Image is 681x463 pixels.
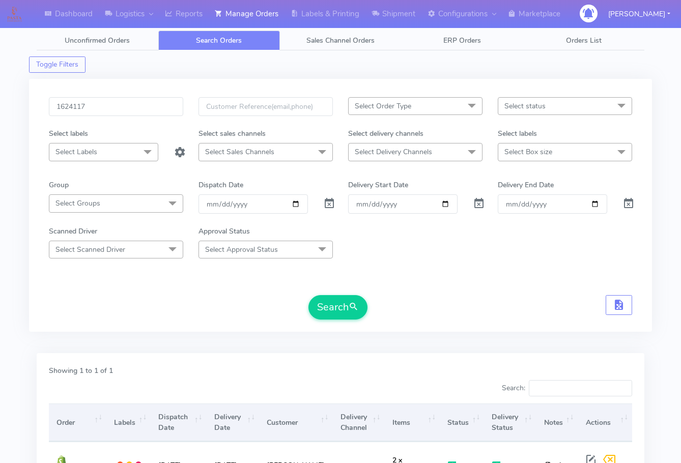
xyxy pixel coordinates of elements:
[440,403,484,442] th: Status: activate to sort column ascending
[498,128,537,139] label: Select labels
[578,403,632,442] th: Actions: activate to sort column ascending
[355,101,411,111] span: Select Order Type
[55,147,97,157] span: Select Labels
[601,4,678,24] button: [PERSON_NAME]
[151,403,206,442] th: Dispatch Date: activate to sort column ascending
[259,403,332,442] th: Customer: activate to sort column ascending
[498,180,554,190] label: Delivery End Date
[502,380,632,396] label: Search:
[55,245,125,254] span: Select Scanned Driver
[529,380,632,396] input: Search:
[49,226,97,237] label: Scanned Driver
[106,403,151,442] th: Labels: activate to sort column ascending
[49,180,69,190] label: Group
[49,128,88,139] label: Select labels
[65,36,130,45] span: Unconfirmed Orders
[348,180,408,190] label: Delivery Start Date
[55,198,100,208] span: Select Groups
[196,36,242,45] span: Search Orders
[504,147,552,157] span: Select Box size
[355,147,432,157] span: Select Delivery Channels
[198,180,243,190] label: Dispatch Date
[198,226,250,237] label: Approval Status
[332,403,384,442] th: Delivery Channel: activate to sort column ascending
[205,245,278,254] span: Select Approval Status
[205,147,274,157] span: Select Sales Channels
[49,365,113,376] label: Showing 1 to 1 of 1
[49,97,183,116] input: Order Id
[536,403,578,442] th: Notes: activate to sort column ascending
[348,128,423,139] label: Select delivery channels
[443,36,481,45] span: ERP Orders
[306,36,375,45] span: Sales Channel Orders
[504,101,546,111] span: Select status
[308,295,367,320] button: Search
[207,403,259,442] th: Delivery Date: activate to sort column ascending
[198,128,266,139] label: Select sales channels
[198,97,333,116] input: Customer Reference(email,phone)
[37,31,644,50] ul: Tabs
[385,403,440,442] th: Items: activate to sort column ascending
[484,403,536,442] th: Delivery Status: activate to sort column ascending
[29,56,86,73] button: Toggle Filters
[49,403,106,442] th: Order: activate to sort column ascending
[566,36,602,45] span: Orders List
